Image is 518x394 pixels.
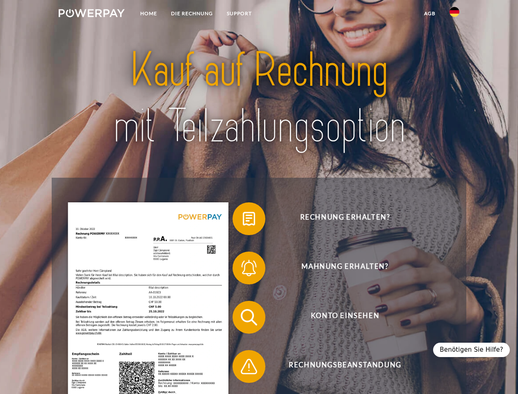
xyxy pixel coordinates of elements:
img: qb_bell.svg [239,258,259,278]
button: Rechnung erhalten? [233,202,446,235]
a: DIE RECHNUNG [164,6,220,21]
img: de [450,7,459,17]
div: Benötigen Sie Hilfe? [433,343,510,357]
span: Konto einsehen [244,301,445,334]
img: qb_search.svg [239,307,259,328]
a: agb [417,6,443,21]
button: Rechnungsbeanstandung [233,350,446,383]
span: Mahnung erhalten? [244,252,445,284]
a: Home [133,6,164,21]
span: Rechnung erhalten? [244,202,445,235]
img: qb_warning.svg [239,356,259,377]
img: qb_bill.svg [239,208,259,229]
img: logo-powerpay-white.svg [59,9,125,17]
span: Rechnungsbeanstandung [244,350,445,383]
img: title-powerpay_de.svg [78,39,440,157]
a: SUPPORT [220,6,259,21]
button: Konto einsehen [233,301,446,334]
button: Mahnung erhalten? [233,252,446,284]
